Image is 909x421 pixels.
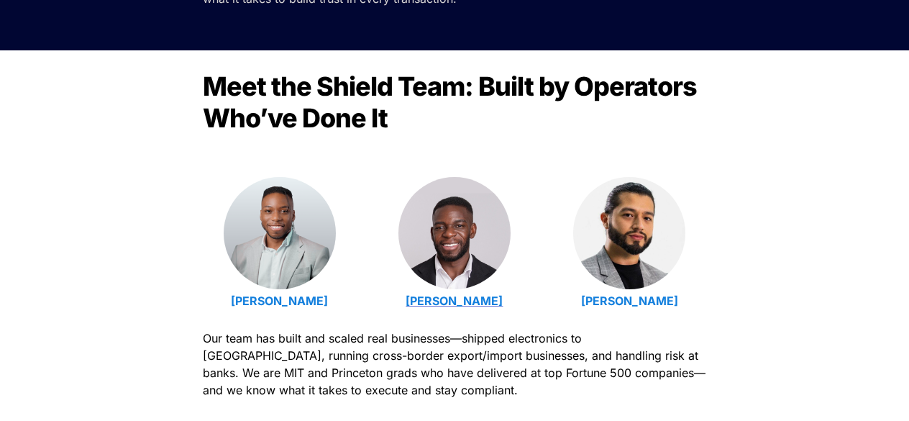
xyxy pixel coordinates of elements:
a: [PERSON_NAME] [406,294,503,308]
a: [PERSON_NAME] [231,294,328,308]
a: [PERSON_NAME] [581,294,678,308]
span: Our team has built and scaled real businesses—shipped electronics to [GEOGRAPHIC_DATA], running c... [203,331,709,397]
span: Meet the Shield Team: Built by Operators Who’ve Done It [203,71,702,134]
